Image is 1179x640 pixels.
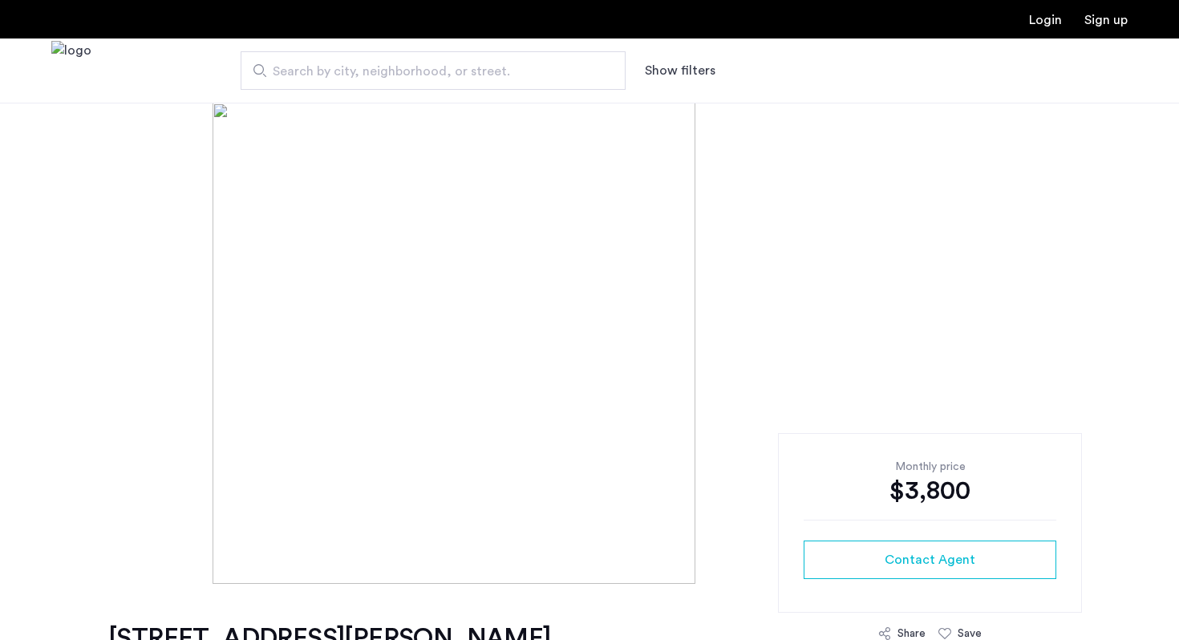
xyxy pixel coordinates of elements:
[213,103,967,584] img: [object%20Object]
[1029,14,1062,26] a: Login
[51,41,91,101] a: Cazamio Logo
[804,541,1056,579] button: button
[645,61,715,80] button: Show or hide filters
[804,475,1056,507] div: $3,800
[1084,14,1128,26] a: Registration
[241,51,626,90] input: Apartment Search
[51,41,91,101] img: logo
[885,550,975,569] span: Contact Agent
[804,459,1056,475] div: Monthly price
[273,62,581,81] span: Search by city, neighborhood, or street.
